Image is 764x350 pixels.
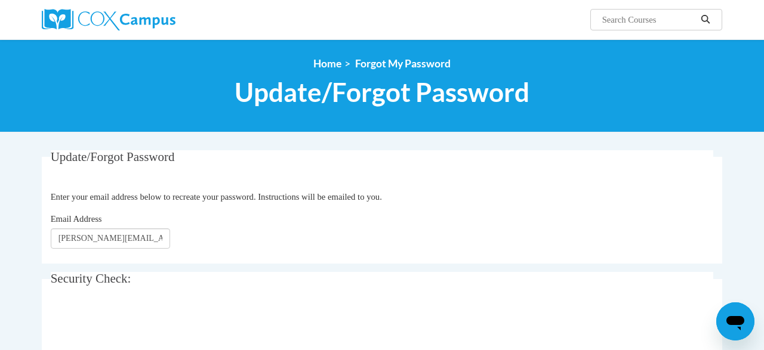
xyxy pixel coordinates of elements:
iframe: Button to launch messaging window [716,302,754,340]
span: Enter your email address below to recreate your password. Instructions will be emailed to you. [51,192,382,202]
a: Cox Campus [42,9,257,30]
button: Search [697,13,714,27]
span: Update/Forgot Password [51,150,175,164]
img: Cox Campus [42,9,175,30]
span: Forgot My Password [355,57,451,70]
input: Search Courses [601,13,697,27]
span: Email Address [51,214,102,224]
a: Home [313,57,341,70]
input: Email [51,228,170,249]
span: Security Check: [51,271,131,286]
span: Update/Forgot Password [235,76,529,108]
